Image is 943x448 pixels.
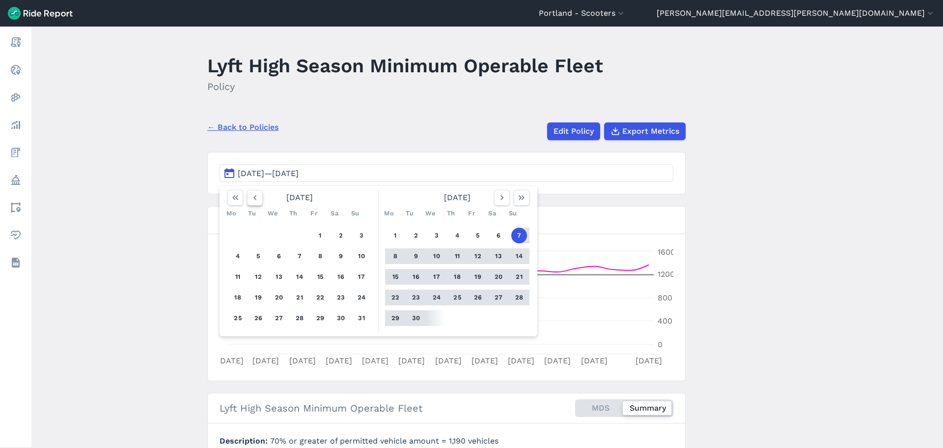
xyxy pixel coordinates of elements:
[220,401,422,416] h2: Lyft High Season Minimum Operable Fleet
[271,290,287,305] button: 20
[333,228,349,243] button: 2
[285,206,301,221] div: Th
[422,206,438,221] div: We
[511,248,527,264] button: 14
[292,269,307,285] button: 14
[484,206,500,221] div: Sa
[491,228,506,243] button: 6
[658,316,672,326] tspan: 400
[207,121,278,133] a: ← Back to Policies
[511,269,527,285] button: 21
[491,269,506,285] button: 20
[312,290,328,305] button: 22
[312,248,328,264] button: 8
[470,269,486,285] button: 19
[354,269,369,285] button: 17
[362,356,388,365] tspan: [DATE]
[354,310,369,326] button: 31
[505,206,521,221] div: Su
[408,290,424,305] button: 23
[8,7,73,20] img: Ride Report
[230,248,246,264] button: 4
[508,356,534,365] tspan: [DATE]
[470,228,486,243] button: 5
[292,290,307,305] button: 21
[491,290,506,305] button: 27
[327,206,342,221] div: Sa
[208,207,685,234] h3: Compliance for Lyft High Season Minimum Operable Fleet
[7,226,25,244] a: Health
[658,340,663,349] tspan: 0
[326,356,352,365] tspan: [DATE]
[223,190,376,206] div: [DATE]
[312,310,328,326] button: 29
[464,206,479,221] div: Fr
[312,269,328,285] button: 15
[252,356,279,365] tspan: [DATE]
[449,269,465,285] button: 18
[539,7,626,19] button: Portland - Scooters
[7,171,25,189] a: Policy
[408,310,424,326] button: 30
[217,356,244,365] tspan: [DATE]
[220,436,270,446] span: Description
[622,125,679,137] span: Export Metrics
[265,206,280,221] div: We
[7,144,25,161] a: Fees
[544,356,571,365] tspan: [DATE]
[388,228,403,243] button: 1
[271,310,287,326] button: 27
[658,247,675,257] tspan: 1600
[207,79,603,94] h2: Policy
[271,269,287,285] button: 13
[658,269,675,279] tspan: 1200
[7,89,25,106] a: Heatmaps
[289,356,316,365] tspan: [DATE]
[470,290,486,305] button: 26
[402,206,417,221] div: Tu
[347,206,363,221] div: Su
[604,122,686,140] button: Export Metrics
[408,269,424,285] button: 16
[388,310,403,326] button: 29
[230,290,246,305] button: 18
[435,356,462,365] tspan: [DATE]
[292,248,307,264] button: 7
[354,228,369,243] button: 3
[244,206,260,221] div: Tu
[547,122,600,140] a: Edit Policy
[511,290,527,305] button: 28
[7,61,25,79] a: Realtime
[7,199,25,216] a: Areas
[636,356,662,365] tspan: [DATE]
[388,248,403,264] button: 8
[230,310,246,326] button: 25
[449,228,465,243] button: 4
[449,290,465,305] button: 25
[271,248,287,264] button: 6
[312,228,328,243] button: 1
[491,248,506,264] button: 13
[207,52,603,79] h1: Lyft High Season Minimum Operable Fleet
[354,290,369,305] button: 24
[429,228,444,243] button: 3
[511,228,527,243] button: 7
[250,290,266,305] button: 19
[581,356,608,365] tspan: [DATE]
[429,290,444,305] button: 24
[443,206,459,221] div: Th
[7,254,25,271] a: Datasets
[333,290,349,305] button: 23
[7,33,25,51] a: Report
[230,269,246,285] button: 11
[429,248,444,264] button: 10
[449,248,465,264] button: 11
[238,169,299,178] span: [DATE]—[DATE]
[333,269,349,285] button: 16
[250,269,266,285] button: 12
[381,190,533,206] div: [DATE]
[270,436,499,446] span: 70% or greater of permitted vehicle amount = 1,190 vehicles
[398,356,425,365] tspan: [DATE]
[7,116,25,134] a: Analyze
[388,290,403,305] button: 22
